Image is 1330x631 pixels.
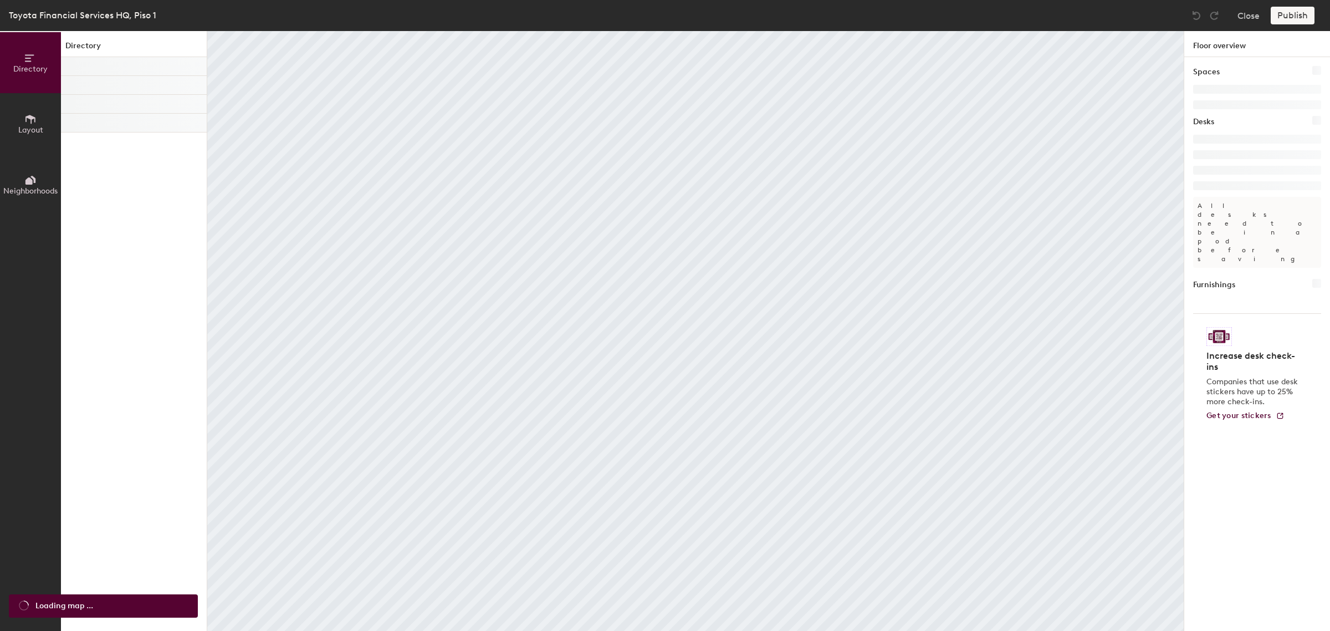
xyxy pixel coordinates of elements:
[1184,31,1330,57] h1: Floor overview
[1206,327,1232,346] img: Sticker logo
[1206,411,1271,420] span: Get your stickers
[13,64,48,74] span: Directory
[1193,66,1220,78] h1: Spaces
[35,600,93,612] span: Loading map ...
[1193,197,1321,268] p: All desks need to be in a pod before saving
[3,186,58,196] span: Neighborhoods
[61,40,207,57] h1: Directory
[1206,377,1301,407] p: Companies that use desk stickers have up to 25% more check-ins.
[1209,10,1220,21] img: Redo
[9,8,156,22] div: Toyota Financial Services HQ, Piso 1
[1193,116,1214,128] h1: Desks
[1193,279,1235,291] h1: Furnishings
[18,125,43,135] span: Layout
[1206,350,1301,373] h4: Increase desk check-ins
[1191,10,1202,21] img: Undo
[1206,411,1285,421] a: Get your stickers
[1237,7,1260,24] button: Close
